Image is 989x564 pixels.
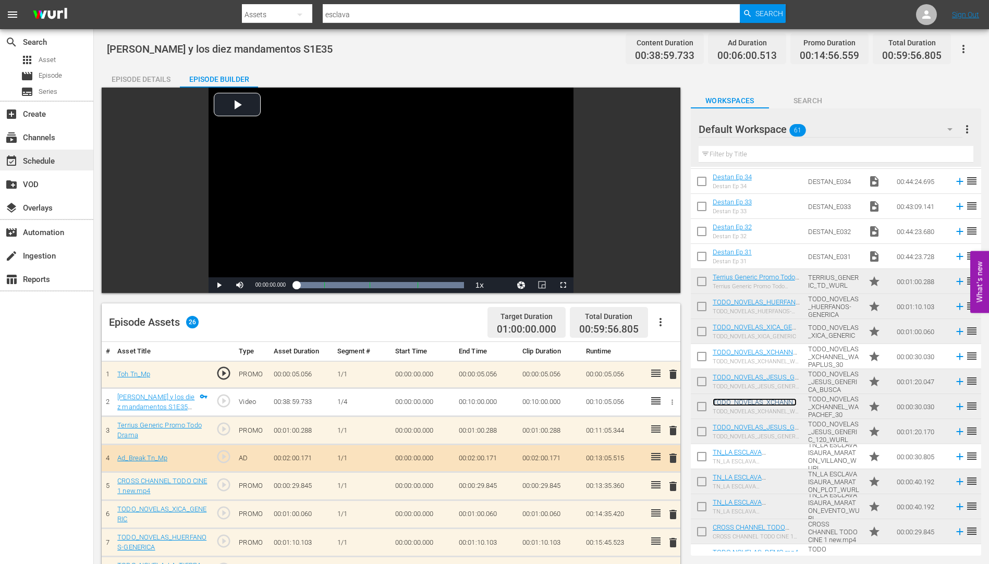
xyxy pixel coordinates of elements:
td: 00:00:05.056 [518,361,582,388]
td: TODO_NOVELAS_JESUS_GENERICA_BUSCA [804,369,864,394]
span: play_circle_outline [216,421,231,437]
div: Total Duration [579,309,639,324]
div: CROSS CHANNEL TODO CINE 1 new.mp4 [713,533,800,540]
td: 00:44:24.695 [893,169,950,194]
td: 00:00:30.805 [893,444,950,469]
a: Terrius Generic Promo Todo Drama [713,273,795,289]
a: Toh Tn_Mp [117,370,150,378]
td: 7 [102,529,113,557]
td: 00:01:00.288 [455,416,518,445]
td: 00:00:05.056 [270,361,333,388]
td: 00:00:29.845 [455,472,518,500]
td: 00:00:00.000 [391,529,455,557]
span: more_vert [961,123,973,136]
span: Episode [21,70,33,82]
td: PROMO [235,500,270,529]
td: 00:00:40.192 [893,494,950,519]
td: 00:15:45.523 [582,529,645,557]
span: reorder [966,425,978,437]
th: Clip Duration [518,342,582,361]
svg: Add to Episode [954,501,966,512]
a: TODO_NOVELAS_HUERFANOS-GENERICA [117,533,206,551]
td: 00:01:00.060 [455,500,518,529]
div: Terrius Generic Promo Todo Drama [713,283,800,290]
span: Episode [39,70,62,81]
svg: Add to Episode [954,401,966,412]
a: TN_LA ESCLAVA ISAURA_MARATON_VILLANO_WURL [713,448,800,472]
td: 00:00:30.030 [893,394,950,419]
th: Start Time [391,342,455,361]
span: reorder [966,250,978,262]
td: 2 [102,388,113,416]
span: Promo [868,525,881,538]
td: 00:00:30.030 [893,344,950,369]
span: 00:59:56.805 [579,323,639,335]
span: Promo [868,275,881,288]
span: 00:00:00.000 [255,282,286,288]
svg: Add to Episode [954,276,966,287]
span: Video [868,175,881,188]
img: ans4CAIJ8jUAAAAAAAAAAAAAAAAAAAAAAAAgQb4GAAAAAAAAAAAAAAAAAAAAAAAAJMjXAAAAAAAAAAAAAAAAAAAAAAAAgAT5G... [25,3,75,27]
div: Promo Duration [800,35,859,50]
td: 00:02:00.171 [455,445,518,472]
td: 00:01:00.060 [518,500,582,529]
td: 00:38:59.733 [270,388,333,416]
td: 00:00:40.192 [893,469,950,494]
div: Destan Ep 32 [713,233,752,240]
a: [PERSON_NAME] y los diez mandamentos S1E35 (1/4) [117,393,194,420]
div: Total Duration [882,35,942,50]
span: Search [5,36,18,48]
span: reorder [966,525,978,537]
a: TODO_NOVELAS_XICA_GENERIC [117,505,206,523]
span: delete [667,452,679,464]
td: TERRIUS_GENERIC_TD_WURL [804,269,864,294]
span: delete [667,536,679,549]
div: TN_LA ESCLAVA ISAURA_MARATON_EVENTO_WURL [713,508,800,515]
div: Content Duration [635,35,694,50]
button: delete [667,535,679,550]
span: reorder [966,225,978,237]
span: Overlays [5,202,18,214]
td: 00:10:00.000 [518,388,582,416]
td: 00:13:05.515 [582,445,645,472]
div: Ad Duration [717,35,777,50]
button: Picture-in-Picture [532,277,553,293]
td: 1/1 [333,445,391,472]
td: 5 [102,472,113,500]
span: reorder [966,275,978,287]
span: Series [39,87,57,97]
span: reorder [966,450,978,462]
a: Destan Ep 33 [713,198,752,206]
button: delete [667,479,679,494]
button: Open Feedback Widget [970,251,989,313]
td: TODO_NOVELAS_XCHANNEL_WAPACHEF_30 [804,394,864,419]
th: End Time [455,342,518,361]
a: Sign Out [952,10,979,19]
button: delete [667,423,679,438]
span: 61 [789,119,806,141]
td: 00:14:35.420 [582,500,645,529]
div: TODO_NOVELAS_XCHANNEL_WAPACHEF_30 [713,408,800,415]
svg: Add to Episode [954,376,966,387]
a: Destan Ep 34 [713,173,752,181]
button: more_vert [961,117,973,142]
span: Schedule [5,155,18,167]
span: Create [5,108,18,120]
span: Promo [868,500,881,513]
td: PROMO [235,529,270,557]
td: 00:44:23.728 [893,244,950,269]
div: TODO_NOVELAS_XICA_GENERIC [713,333,800,340]
div: Target Duration [497,309,556,324]
svg: Add to Episode [954,226,966,237]
span: Promo [868,300,881,313]
th: Asset Duration [270,342,333,361]
svg: Add to Episode [954,251,966,262]
div: Episode Details [102,67,180,92]
span: Promo [868,375,881,388]
td: 00:00:05.056 [582,361,645,388]
span: play_circle_outline [216,365,231,381]
a: TN_LA ESCLAVA ISAURA_MARATON_EVENTO_WURL [713,498,798,522]
td: Video [235,388,270,416]
span: menu [6,8,19,21]
div: TN_LA ESCLAVA ISAURA_MARATON_VILLANO_WURL [713,458,800,465]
